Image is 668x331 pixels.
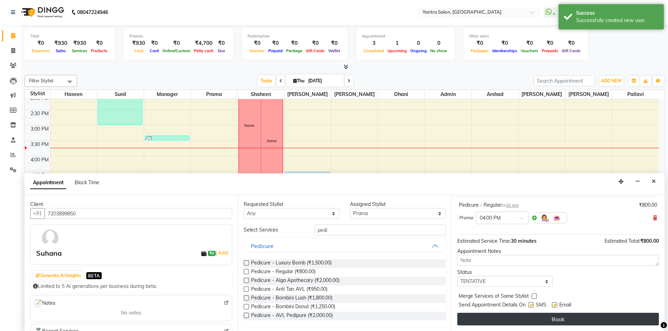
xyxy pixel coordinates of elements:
div: Success [576,9,659,17]
div: 0 [429,39,449,47]
span: Services [70,48,89,53]
div: Client [30,201,232,208]
div: ₹0 [469,39,491,47]
img: logo [18,2,66,22]
div: Assigned Stylist [350,201,446,208]
b: 08047224946 [77,2,108,22]
div: Select Services [238,226,309,234]
span: Manager [144,90,191,99]
div: [PERSON_NAME], TK06, 03:20 PM-03:30 PM, Advance [145,136,189,140]
input: Search Appointment [534,75,595,86]
span: Haseen [50,90,97,99]
div: 3 [362,39,386,47]
span: Voucher [248,48,266,53]
span: No notes [121,309,141,317]
span: [PERSON_NAME] [284,90,331,99]
span: Pedicure - Regular (₹800.00) [251,268,316,277]
input: Search by service name [315,225,446,235]
span: ADD NEW [601,78,622,83]
div: ₹0 [304,39,326,47]
span: 30 minutes [511,238,537,244]
span: | [215,249,229,257]
span: Upcoming [386,48,409,53]
span: Wallet [326,48,342,53]
img: Interior.png [553,214,561,222]
span: Ongoing [409,48,429,53]
span: Merge Services of Same Stylist [459,292,529,301]
a: Add [217,249,229,257]
div: ₹0 [161,39,192,47]
input: Search by Name/Mobile/Email/Code [45,208,232,219]
div: ₹4,700 [192,39,215,47]
span: Today [258,75,275,86]
div: ₹930 [129,39,148,47]
div: ₹930 [70,39,89,47]
span: Dhani [378,90,425,99]
span: Products [89,48,109,53]
span: Expenses [30,48,52,53]
button: +91 [30,208,45,219]
div: ₹0 [148,39,161,47]
div: ₹0 [215,39,228,47]
div: Pedicure [251,242,274,250]
div: ₹0 [266,39,284,47]
div: Appointment [362,33,449,39]
div: 3:00 PM [29,125,50,133]
div: Stylist [25,90,50,97]
div: ₹0 [560,39,582,47]
span: Packages [469,48,491,53]
div: [MEDICAL_DATA][PERSON_NAME], TK05, 04:30 PM-05:25 PM, Liposoluble Wax - Regular,Threading [285,172,329,199]
button: Book [457,313,659,325]
div: ₹0 [491,39,519,47]
span: Notes [33,299,55,308]
span: [PERSON_NAME] [331,90,378,99]
span: Shaheen [238,90,284,99]
span: Due [216,48,227,53]
span: Arshad [472,90,518,99]
div: ₹930 [52,39,70,47]
div: 4:00 PM [29,156,50,164]
span: Pallavi [612,90,659,99]
span: Pedicure - Bombini Lush (₹1,800.00) [251,294,332,303]
span: Cash [132,48,146,53]
span: Sunil [97,90,144,99]
div: ₹0 [326,39,342,47]
span: Card [148,48,161,53]
div: Total [30,33,109,39]
button: ADD NEW [599,76,623,86]
div: 4:30 PM [29,172,50,179]
div: leave [267,138,277,144]
span: ₹0 [208,251,215,256]
span: Pedicure - Anti Tan AVL (₹950.00) [251,285,328,294]
span: ₹800.00 [640,238,659,244]
div: ₹0 [248,39,266,47]
span: Estimated Service Time: [457,238,511,244]
button: Generate AI Insights [34,271,83,281]
span: No show [429,48,449,53]
span: Block Time [75,179,99,186]
button: Close [649,176,659,187]
input: 2025-09-04 [306,76,341,86]
div: Successfully created new user. [576,17,659,24]
span: Prama [459,214,473,221]
div: ₹0 [89,39,109,47]
div: ₹0 [30,39,52,47]
div: ₹800.00 [639,201,657,209]
div: 2:30 PM [29,110,50,117]
div: Status [457,269,553,276]
span: Pedicure - Luxury Bomb (₹1,500.00) [251,259,332,268]
span: Send Appointment Details On [459,301,526,310]
img: avatar [40,228,60,248]
span: Petty cash [192,48,215,53]
small: for [501,203,519,208]
span: Filter Stylist [29,78,54,83]
div: 1 [386,39,409,47]
div: Appointment Notes [457,248,659,255]
div: leave [244,122,254,129]
div: ₹0 [540,39,560,47]
span: Prepaid [266,48,284,53]
div: Requested Stylist [244,201,339,208]
span: Email [559,301,571,310]
span: 30 min [506,203,519,208]
span: Prama [191,90,237,99]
